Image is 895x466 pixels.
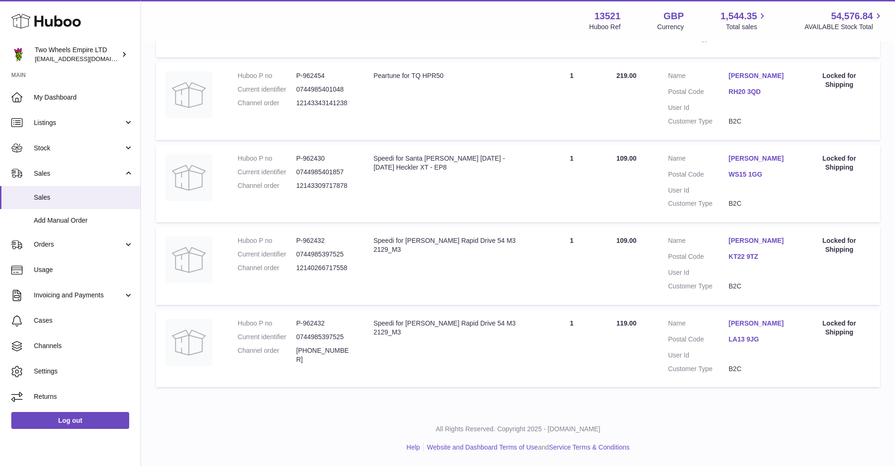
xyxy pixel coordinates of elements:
img: no-photo.jpg [165,236,212,283]
a: [PERSON_NAME] [729,71,789,80]
a: [PERSON_NAME] [729,319,789,328]
div: Speedi for Santa [PERSON_NAME] [DATE] - [DATE] Heckler XT - EP8 [374,154,527,172]
td: 1 [537,62,607,140]
dt: Huboo P no [238,236,296,245]
dd: 0744985401857 [296,168,355,177]
dt: Postal Code [668,335,729,346]
span: 1,544.35 [721,10,757,23]
span: 219.00 [616,72,637,79]
span: Stock [34,144,124,153]
div: Peartune for TQ HPR50 [374,71,527,80]
dt: Customer Type [668,282,729,291]
dt: Customer Type [668,117,729,126]
span: 54,576.84 [831,10,873,23]
span: 109.00 [616,237,637,244]
dd: B2C [729,199,789,208]
div: Currency [657,23,684,31]
span: Add Manual Order [34,216,133,225]
a: WS15 1GG [729,170,789,179]
span: 119.00 [616,319,637,327]
span: Listings [34,118,124,127]
li: and [424,443,630,452]
dt: Customer Type [668,365,729,373]
div: Huboo Ref [589,23,621,31]
dd: B2C [729,282,789,291]
span: Sales [34,193,133,202]
span: Cases [34,316,133,325]
dt: Customer Type [668,199,729,208]
a: Service Terms & Conditions [549,443,630,451]
dt: Current identifier [238,250,296,259]
span: Invoicing and Payments [34,291,124,300]
img: no-photo.jpg [165,71,212,118]
dt: Current identifier [238,85,296,94]
a: Help [406,443,420,451]
span: Orders [34,240,124,249]
dt: Huboo P no [238,154,296,163]
span: Settings [34,367,133,376]
dt: Postal Code [668,170,729,181]
dt: Name [668,319,729,330]
img: no-photo.jpg [165,319,212,366]
a: Log out [11,412,129,429]
dt: Huboo P no [238,319,296,328]
strong: GBP [663,10,684,23]
span: Returns [34,392,133,401]
img: no-photo.jpg [165,154,212,201]
dd: [PHONE_NUMBER] [296,346,355,364]
dt: Name [668,71,729,83]
dd: 12143309717878 [296,181,355,190]
dt: Postal Code [668,87,729,99]
p: All Rights Reserved. Copyright 2025 - [DOMAIN_NAME] [148,425,887,434]
a: [PERSON_NAME] [729,154,789,163]
dd: P-962432 [296,319,355,328]
a: KT22 9TZ [729,252,789,261]
strong: 13521 [594,10,621,23]
span: Sales [34,169,124,178]
dd: 12143343141238 [296,99,355,108]
img: justas@twowheelsempire.com [11,47,25,62]
td: 1 [537,227,607,305]
dd: 0744985397525 [296,333,355,342]
dd: P-962430 [296,154,355,163]
div: Locked for Shipping [808,71,871,89]
a: LA13 9JG [729,335,789,344]
dd: B2C [729,117,789,126]
dt: User Id [668,268,729,277]
div: Locked for Shipping [808,236,871,254]
a: 1,544.35 Total sales [721,10,768,31]
dd: 0744985397525 [296,250,355,259]
dt: User Id [668,186,729,195]
dd: P-962454 [296,71,355,80]
dt: User Id [668,103,729,112]
span: Usage [34,265,133,274]
div: Locked for Shipping [808,154,871,172]
a: 54,576.84 AVAILABLE Stock Total [804,10,884,31]
dd: 0744985401048 [296,85,355,94]
td: 1 [537,310,607,388]
span: [EMAIL_ADDRESS][DOMAIN_NAME] [35,55,138,62]
dt: Current identifier [238,333,296,342]
dt: Channel order [238,181,296,190]
a: [PERSON_NAME] [729,236,789,245]
dd: 12140266717558 [296,264,355,272]
div: Speedi for [PERSON_NAME] Rapid Drive 54 M3 2129_M3 [374,319,527,337]
dt: Channel order [238,264,296,272]
span: 109.00 [616,155,637,162]
div: Locked for Shipping [808,319,871,337]
a: Website and Dashboard Terms of Use [427,443,538,451]
span: My Dashboard [34,93,133,102]
dt: User Id [668,351,729,360]
dt: Current identifier [238,168,296,177]
div: Speedi for [PERSON_NAME] Rapid Drive 54 M3 2129_M3 [374,236,527,254]
dd: P-962432 [296,236,355,245]
dt: Name [668,154,729,165]
dt: Channel order [238,99,296,108]
span: AVAILABLE Stock Total [804,23,884,31]
dt: Huboo P no [238,71,296,80]
dt: Name [668,236,729,248]
dt: Channel order [238,346,296,364]
td: 1 [537,145,607,223]
span: Total sales [726,23,768,31]
div: Two Wheels Empire LTD [35,46,119,63]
